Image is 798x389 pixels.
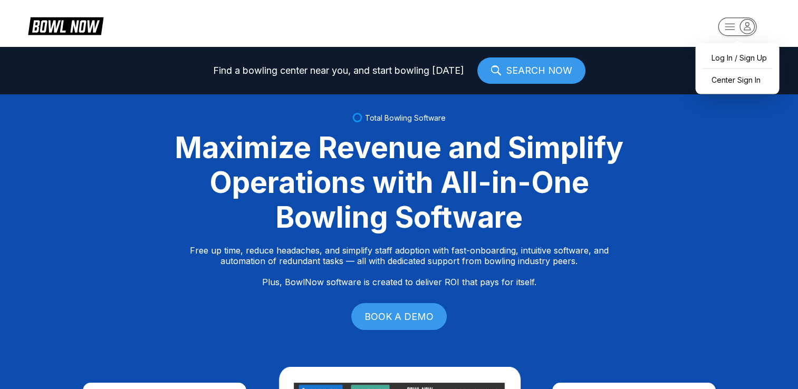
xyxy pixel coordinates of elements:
[351,303,447,330] a: BOOK A DEMO
[213,65,464,76] span: Find a bowling center near you, and start bowling [DATE]
[365,113,446,122] span: Total Bowling Software
[700,71,774,89] a: Center Sign In
[477,57,585,84] a: SEARCH NOW
[700,48,774,67] a: Log In / Sign Up
[190,245,609,287] p: Free up time, reduce headaches, and simplify staff adoption with fast-onboarding, intuitive softw...
[162,130,637,235] div: Maximize Revenue and Simplify Operations with All-in-One Bowling Software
